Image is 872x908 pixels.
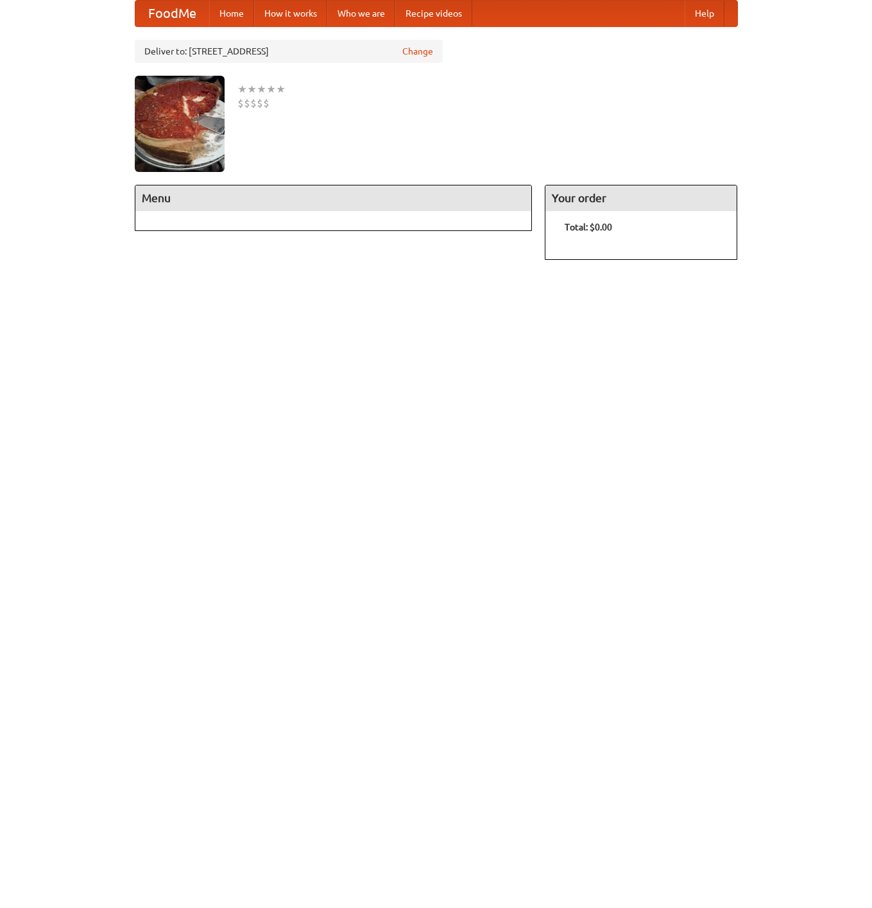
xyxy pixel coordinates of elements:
a: Who we are [327,1,395,26]
li: $ [257,96,263,110]
li: $ [263,96,269,110]
li: $ [250,96,257,110]
li: $ [244,96,250,110]
li: ★ [237,82,247,96]
a: Help [685,1,724,26]
li: $ [237,96,244,110]
li: ★ [257,82,266,96]
a: Change [402,45,433,58]
a: FoodMe [135,1,209,26]
h4: Menu [135,185,532,211]
a: Recipe videos [395,1,472,26]
div: Deliver to: [STREET_ADDRESS] [135,40,443,63]
li: ★ [266,82,276,96]
b: Total: $0.00 [565,222,612,232]
li: ★ [276,82,286,96]
a: Home [209,1,254,26]
h4: Your order [545,185,737,211]
img: angular.jpg [135,76,225,172]
a: How it works [254,1,327,26]
li: ★ [247,82,257,96]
